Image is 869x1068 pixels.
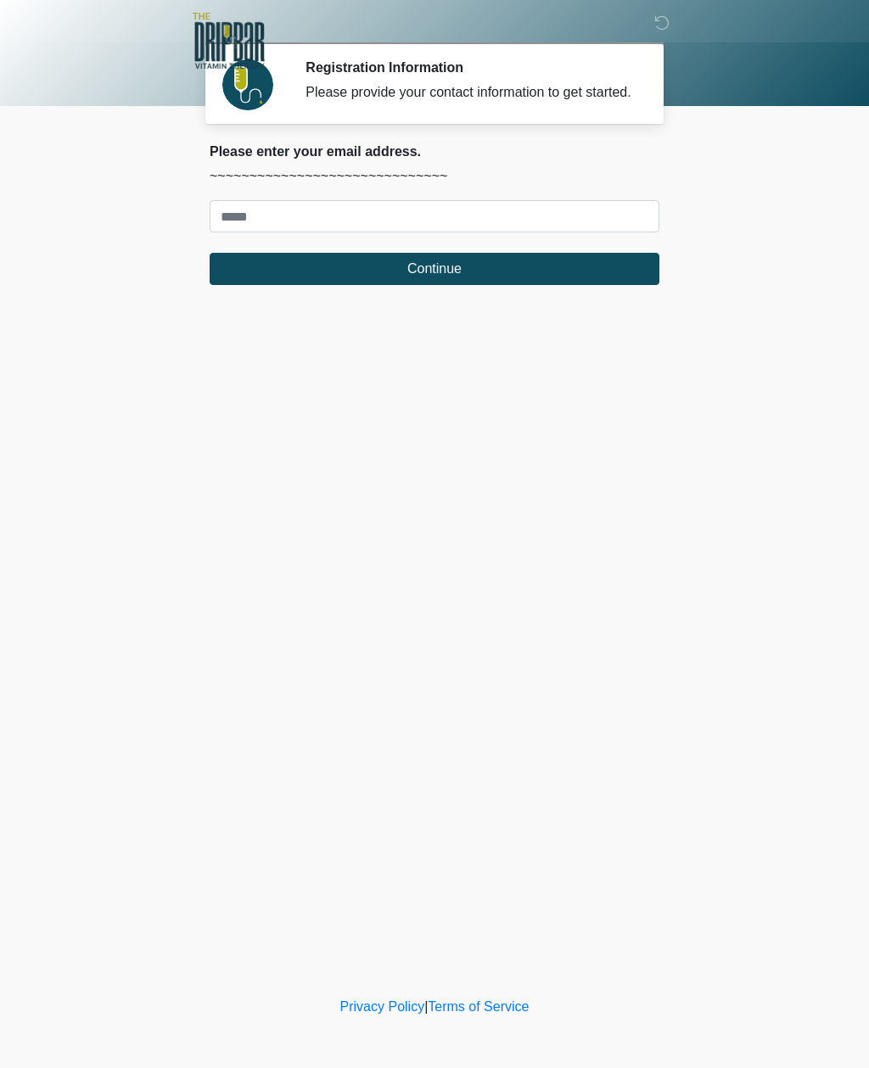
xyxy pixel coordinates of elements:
img: Agent Avatar [222,59,273,110]
button: Continue [210,253,659,285]
a: | [424,999,428,1014]
p: ~~~~~~~~~~~~~~~~~~~~~~~~~~~~~~ [210,166,659,187]
a: Terms of Service [428,999,529,1014]
a: Privacy Policy [340,999,425,1014]
h2: Please enter your email address. [210,143,659,159]
img: The DRIPBaR - Alamo Ranch SATX Logo [193,13,265,69]
div: Please provide your contact information to get started. [306,82,634,103]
